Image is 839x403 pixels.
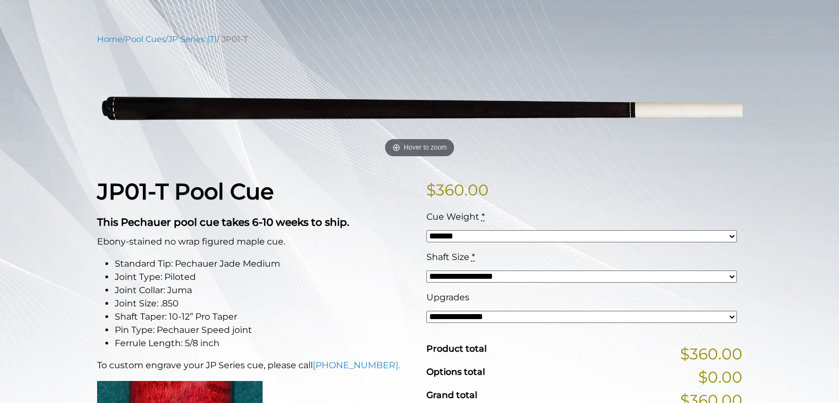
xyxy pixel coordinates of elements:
[97,359,413,372] p: To custom engrave your JP Series cue, please call
[97,54,742,161] img: jp01-T-1.png
[97,54,742,161] a: Hover to zoom
[115,257,413,271] li: Standard Tip: Pechauer Jade Medium
[426,343,487,354] span: Product total
[115,337,413,350] li: Ferrule Length: 5/8 inch
[426,292,469,303] span: Upgrades
[168,34,217,44] a: JP Series (T)
[97,216,349,229] strong: This Pechauer pool cue takes 6-10 weeks to ship.
[97,34,122,44] a: Home
[472,252,475,262] abbr: required
[97,178,274,205] strong: JP01-T Pool Cue
[426,390,477,400] span: Grand total
[125,34,165,44] a: Pool Cues
[115,310,413,324] li: Shaft Taper: 10-12” Pro Taper
[115,271,413,284] li: Joint Type: Piloted
[97,235,413,248] p: Ebony-stained no wrap figured maple cue.
[115,284,413,297] li: Joint Collar: Juma
[482,211,485,222] abbr: required
[426,181,489,199] bdi: 360.00
[313,360,400,370] a: [PHONE_NUMBER].
[426,367,485,377] span: Options total
[426,181,436,199] span: $
[680,342,742,365] span: $360.00
[97,33,742,45] nav: Breadcrumb
[698,365,742,389] span: $0.00
[426,211,479,222] span: Cue Weight
[426,252,469,262] span: Shaft Size
[115,324,413,337] li: Pin Type: Pechauer Speed joint
[115,297,413,310] li: Joint Size: .850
